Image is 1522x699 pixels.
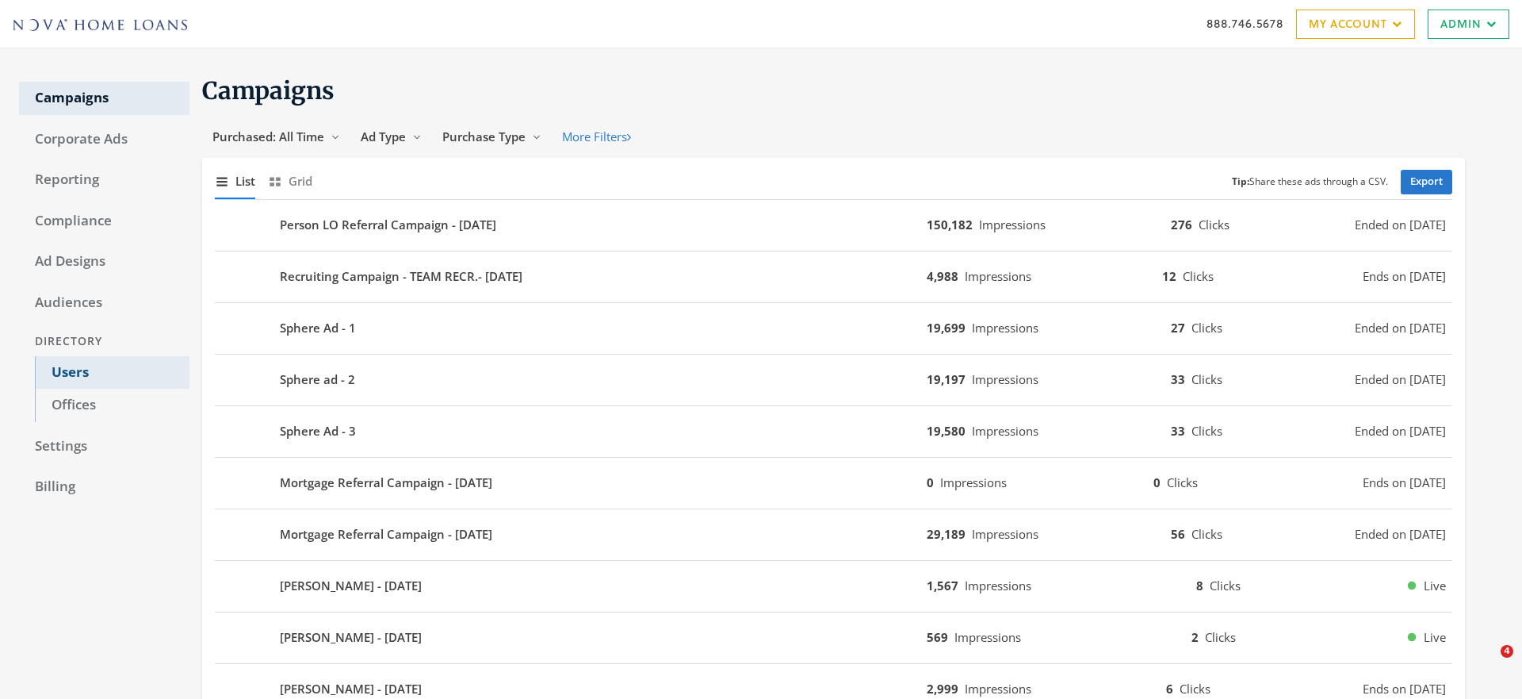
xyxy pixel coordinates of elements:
b: 27 [1171,320,1185,336]
b: 29,189 [927,526,966,542]
button: List [215,164,255,198]
b: [PERSON_NAME] - [DATE] [280,577,422,595]
span: Clicks [1167,474,1198,490]
span: Impressions [965,268,1031,284]
span: Grid [289,172,312,190]
span: Clicks [1191,371,1222,387]
b: 2 [1191,629,1199,645]
span: Impressions [979,217,1046,232]
b: [PERSON_NAME] - [DATE] [280,628,422,647]
b: Sphere ad - 2 [280,371,355,389]
a: Billing [19,470,189,504]
b: 150,182 [927,217,973,232]
span: 4 [1501,645,1513,658]
button: [PERSON_NAME] - [DATE]569Impressions2ClicksLive [215,619,1452,657]
span: Ends on [DATE] [1363,680,1446,698]
b: 2,999 [927,681,958,697]
span: Clicks [1210,578,1241,593]
b: Tip: [1232,175,1249,188]
span: Impressions [972,423,1038,439]
span: Impressions [965,681,1031,697]
b: Person LO Referral Campaign - [DATE] [280,216,496,234]
button: Mortgage Referral Campaign - [DATE]29,189Impressions56ClicksEnded on [DATE] [215,516,1452,554]
span: Impressions [972,320,1038,336]
span: List [235,172,255,190]
b: Sphere Ad - 3 [280,422,356,440]
b: 4,988 [927,268,958,284]
button: Sphere Ad - 319,580Impressions33ClicksEnded on [DATE] [215,413,1452,451]
b: 0 [927,474,934,490]
b: Sphere Ad - 1 [280,319,356,337]
span: Ends on [DATE] [1363,474,1446,492]
a: Compliance [19,205,189,238]
span: Clicks [1191,526,1222,542]
a: Ad Designs [19,245,189,278]
button: Purchased: All Time [202,122,350,152]
button: Mortgage Referral Campaign - [DATE]0Impressions0ClicksEnds on [DATE] [215,464,1452,502]
small: Share these ads through a CSV. [1232,175,1388,190]
span: Clicks [1191,423,1222,439]
iframe: Intercom live chat [1468,645,1506,683]
a: Audiences [19,286,189,320]
button: More Filters [552,122,641,152]
a: Admin [1428,10,1509,39]
a: My Account [1296,10,1415,39]
img: Adwerx [13,19,187,30]
span: Ended on [DATE] [1355,371,1446,389]
span: Ad Type [361,129,406,144]
b: 19,197 [927,371,966,387]
b: 12 [1162,268,1176,284]
span: Purchase Type [442,129,526,144]
b: 0 [1153,474,1161,490]
b: 276 [1171,217,1192,232]
b: 19,580 [927,423,966,439]
span: Ended on [DATE] [1355,319,1446,337]
b: 56 [1171,526,1185,542]
b: 19,699 [927,320,966,336]
span: Clicks [1183,268,1214,284]
a: 888.746.5678 [1207,15,1283,32]
span: Ended on [DATE] [1355,422,1446,440]
span: Purchased: All Time [212,129,324,144]
span: Ended on [DATE] [1355,216,1446,234]
b: Mortgage Referral Campaign - [DATE] [280,474,492,492]
button: Sphere Ad - 119,699Impressions27ClicksEnded on [DATE] [215,309,1452,348]
div: Directory [19,327,189,356]
button: Grid [268,164,312,198]
span: Clicks [1199,217,1229,232]
b: 33 [1171,371,1185,387]
span: Clicks [1205,629,1236,645]
span: Impressions [940,474,1007,490]
b: Mortgage Referral Campaign - [DATE] [280,525,492,543]
button: Purchase Type [432,122,552,152]
span: Impressions [972,371,1038,387]
a: Reporting [19,163,189,197]
a: Users [35,356,189,390]
span: Live [1424,628,1446,647]
button: Person LO Referral Campaign - [DATE]150,182Impressions276ClicksEnded on [DATE] [215,206,1452,244]
span: Impressions [972,526,1038,542]
b: 6 [1166,681,1173,697]
a: Offices [35,389,189,422]
span: Impressions [965,578,1031,593]
span: Ends on [DATE] [1363,267,1446,286]
b: [PERSON_NAME] - [DATE] [280,680,422,698]
a: Export [1401,170,1452,194]
span: Clicks [1191,320,1222,336]
a: Settings [19,430,189,463]
span: Clicks [1180,681,1210,697]
b: 33 [1171,423,1185,439]
button: Sphere ad - 219,197Impressions33ClicksEnded on [DATE] [215,361,1452,399]
span: Live [1424,577,1446,595]
span: Campaigns [202,75,335,106]
a: Corporate Ads [19,123,189,156]
span: Impressions [954,629,1021,645]
b: 1,567 [927,578,958,593]
button: Ad Type [350,122,432,152]
button: [PERSON_NAME] - [DATE]1,567Impressions8ClicksLive [215,567,1452,605]
a: Campaigns [19,82,189,115]
span: Ended on [DATE] [1355,525,1446,543]
b: Recruiting Campaign - TEAM RECR.- [DATE] [280,267,522,286]
b: 8 [1196,578,1203,593]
